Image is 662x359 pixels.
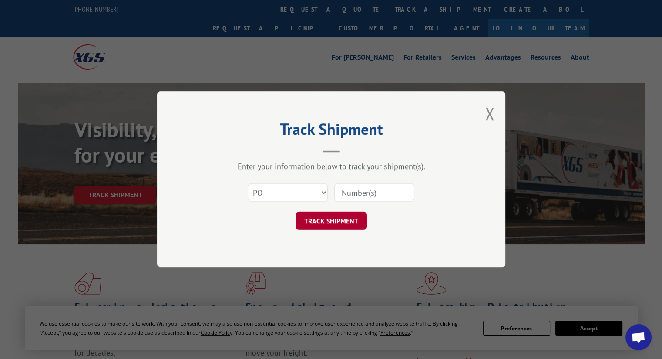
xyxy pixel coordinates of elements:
[625,324,652,350] div: Open chat
[296,212,367,230] button: TRACK SHIPMENT
[485,102,494,125] button: Close modal
[334,184,414,202] input: Number(s)
[201,162,462,172] div: Enter your information below to track your shipment(s).
[201,123,462,140] h2: Track Shipment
